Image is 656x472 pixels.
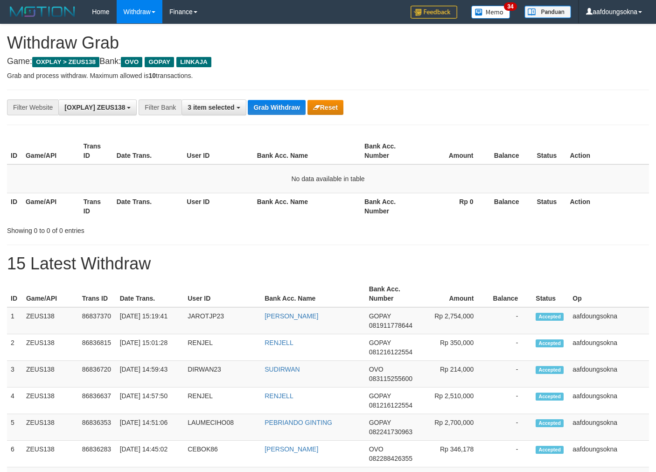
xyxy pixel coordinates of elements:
[536,419,564,427] span: Accepted
[421,361,488,387] td: Rp 214,000
[265,445,318,453] a: [PERSON_NAME]
[22,441,78,467] td: ZEUS138
[116,441,184,467] td: [DATE] 14:45:02
[7,164,649,193] td: No data available in table
[80,193,113,219] th: Trans ID
[504,2,516,11] span: 34
[7,334,22,361] td: 2
[183,193,253,219] th: User ID
[488,193,533,219] th: Balance
[369,455,412,462] span: Copy 082288426355 to clipboard
[184,334,261,361] td: RENJEL
[116,361,184,387] td: [DATE] 14:59:43
[80,138,113,164] th: Trans ID
[183,138,253,164] th: User ID
[176,57,211,67] span: LINKAJA
[421,387,488,414] td: Rp 2,510,000
[369,322,412,329] span: Copy 081911778644 to clipboard
[569,307,649,334] td: aafdoungsokna
[22,138,80,164] th: Game/API
[7,307,22,334] td: 1
[536,393,564,401] span: Accepted
[569,361,649,387] td: aafdoungsokna
[121,57,142,67] span: OVO
[78,361,116,387] td: 86836720
[421,307,488,334] td: Rp 2,754,000
[365,281,421,307] th: Bank Acc. Number
[536,313,564,321] span: Accepted
[566,138,649,164] th: Action
[78,441,116,467] td: 86836283
[369,366,384,373] span: OVO
[7,441,22,467] td: 6
[184,307,261,334] td: JAROTJP23
[421,334,488,361] td: Rp 350,000
[139,99,181,115] div: Filter Bank
[265,419,332,426] a: PEBRIANDO GINTING
[369,312,391,320] span: GOPAY
[253,193,361,219] th: Bank Acc. Name
[536,339,564,347] span: Accepted
[421,441,488,467] td: Rp 346,178
[369,445,384,453] span: OVO
[7,193,22,219] th: ID
[7,222,266,235] div: Showing 0 to 0 of 0 entries
[569,414,649,441] td: aafdoungsokna
[569,281,649,307] th: Op
[116,414,184,441] td: [DATE] 14:51:06
[569,441,649,467] td: aafdoungsokna
[361,193,419,219] th: Bank Acc. Number
[116,307,184,334] td: [DATE] 15:19:41
[369,419,391,426] span: GOPAY
[7,138,22,164] th: ID
[184,414,261,441] td: LAUMECIHO08
[421,414,488,441] td: Rp 2,700,000
[116,334,184,361] td: [DATE] 15:01:28
[369,375,412,382] span: Copy 083115255600 to clipboard
[248,100,305,115] button: Grab Withdraw
[7,361,22,387] td: 3
[116,281,184,307] th: Date Trans.
[184,441,261,467] td: CEBOK86
[7,99,58,115] div: Filter Website
[488,441,532,467] td: -
[488,307,532,334] td: -
[22,414,78,441] td: ZEUS138
[7,254,649,273] h1: 15 Latest Withdraw
[566,193,649,219] th: Action
[7,387,22,414] td: 4
[532,281,569,307] th: Status
[253,138,361,164] th: Bank Acc. Name
[78,307,116,334] td: 86837370
[7,5,78,19] img: MOTION_logo.png
[78,414,116,441] td: 86836353
[471,6,510,19] img: Button%20Memo.svg
[148,72,156,79] strong: 10
[307,100,343,115] button: Reset
[488,334,532,361] td: -
[533,138,566,164] th: Status
[113,138,183,164] th: Date Trans.
[188,104,234,111] span: 3 item selected
[369,339,391,346] span: GOPAY
[7,57,649,66] h4: Game: Bank:
[369,348,412,356] span: Copy 081216122554 to clipboard
[181,99,246,115] button: 3 item selected
[419,193,488,219] th: Rp 0
[184,387,261,414] td: RENJEL
[569,387,649,414] td: aafdoungsokna
[369,392,391,400] span: GOPAY
[536,366,564,374] span: Accepted
[265,392,293,400] a: RENJELL
[22,387,78,414] td: ZEUS138
[569,334,649,361] td: aafdoungsokna
[145,57,174,67] span: GOPAY
[488,414,532,441] td: -
[361,138,419,164] th: Bank Acc. Number
[536,446,564,454] span: Accepted
[78,387,116,414] td: 86836637
[7,281,22,307] th: ID
[113,193,183,219] th: Date Trans.
[488,138,533,164] th: Balance
[369,402,412,409] span: Copy 081216122554 to clipboard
